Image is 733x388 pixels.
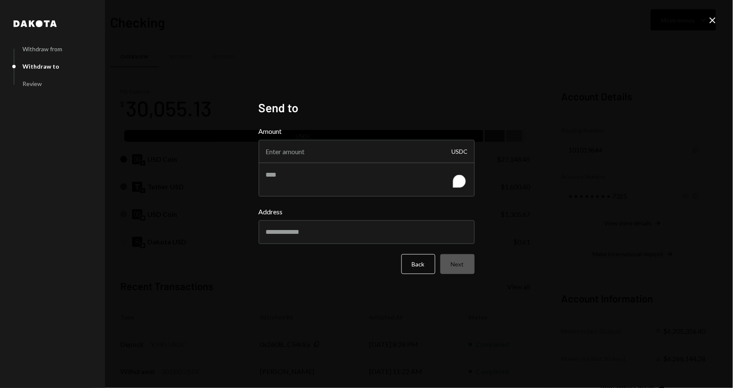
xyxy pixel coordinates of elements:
textarea: To enrich screen reader interactions, please activate Accessibility in Grammarly extension settings [259,163,475,197]
input: Enter amount [259,140,475,164]
label: Address [259,207,475,217]
button: Back [401,254,435,274]
label: Amount [259,126,475,136]
div: Review [22,80,42,87]
div: Withdraw from [22,45,62,53]
div: USDC [452,140,468,164]
h2: Send to [259,100,475,116]
div: Withdraw to [22,63,59,70]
